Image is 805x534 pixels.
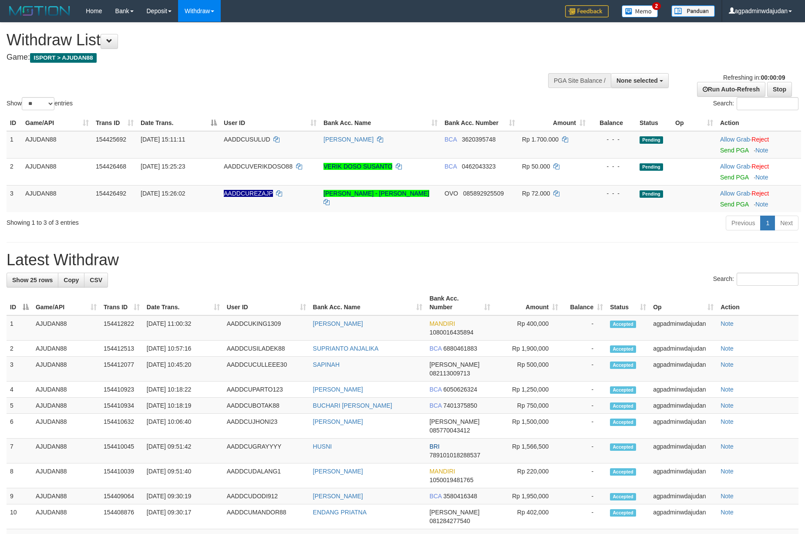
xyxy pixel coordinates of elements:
td: [DATE] 10:45:20 [143,357,223,382]
td: Rp 1,250,000 [494,382,562,398]
td: AJUDAN88 [32,382,100,398]
div: - - - [593,162,633,171]
div: - - - [593,189,633,198]
td: AJUDAN88 [22,131,92,159]
td: - [562,315,606,341]
td: AJUDAN88 [32,463,100,488]
td: 1 [7,131,22,159]
th: User ID: activate to sort column ascending [220,115,320,131]
a: Previous [726,216,761,230]
td: agpadminwdajudan [650,398,717,414]
td: AJUDAN88 [32,341,100,357]
td: AADDCUMANDOR88 [223,504,310,529]
td: 3 [7,185,22,212]
span: · [720,163,751,170]
td: Rp 500,000 [494,357,562,382]
a: [PERSON_NAME] - [PERSON_NAME] [323,190,429,197]
td: AJUDAN88 [22,185,92,212]
td: 2 [7,341,32,357]
span: None selected [616,77,658,84]
span: · [720,190,751,197]
td: AJUDAN88 [32,488,100,504]
td: agpadminwdajudan [650,382,717,398]
span: BCA [429,386,441,393]
td: AJUDAN88 [22,158,92,185]
span: Pending [640,190,663,198]
button: None selected [611,73,669,88]
a: SAPINAH [313,361,340,368]
span: Copy [64,277,79,284]
span: CSV [90,277,102,284]
th: Bank Acc. Name: activate to sort column ascending [310,291,426,315]
span: Copy 085892925509 to clipboard [463,190,504,197]
th: Op: activate to sort column ascending [650,291,717,315]
a: Note [721,345,734,352]
h4: Game: [7,53,528,62]
td: 154412822 [100,315,143,341]
span: Copy 7401375850 to clipboard [443,402,477,409]
span: Copy 789101018288537 to clipboard [429,452,480,459]
h1: Latest Withdraw [7,251,798,269]
td: 154410934 [100,398,143,414]
td: · [717,131,801,159]
td: Rp 1,566,500 [494,439,562,463]
a: VERIK DOSO SUSANTO [323,163,392,170]
a: Allow Grab [720,163,750,170]
a: [PERSON_NAME] [323,136,374,143]
td: 154412513 [100,341,143,357]
span: Accepted [610,509,636,517]
span: 154426492 [96,190,126,197]
span: Copy 085770043412 to clipboard [429,427,470,434]
td: agpadminwdajudan [650,504,717,529]
a: Run Auto-Refresh [697,82,765,97]
span: ISPORT > AJUDAN88 [30,53,97,63]
td: AADDCUJHONI23 [223,414,310,439]
td: agpadminwdajudan [650,315,717,341]
td: AADDCUDALANG1 [223,463,310,488]
th: Op: activate to sort column ascending [672,115,717,131]
td: 4 [7,382,32,398]
a: [PERSON_NAME] [313,418,363,425]
span: 2 [652,2,661,10]
td: Rp 220,000 [494,463,562,488]
td: AJUDAN88 [32,414,100,439]
a: SUPRIANTO ANJALIKA [313,345,379,352]
label: Search: [713,97,798,110]
th: Status: activate to sort column ascending [606,291,650,315]
th: Date Trans.: activate to sort column descending [137,115,220,131]
label: Search: [713,273,798,286]
td: AADDCUGRAYYYY [223,439,310,463]
span: Rp 1.700.000 [522,136,559,143]
td: AJUDAN88 [32,398,100,414]
a: Stop [767,82,792,97]
span: AADDCUSULUD [224,136,270,143]
th: ID [7,115,22,131]
a: Reject [751,163,769,170]
span: BRI [429,443,439,450]
td: 9 [7,488,32,504]
span: [PERSON_NAME] [429,509,479,516]
span: Accepted [610,493,636,500]
td: Rp 750,000 [494,398,562,414]
td: [DATE] 09:51:42 [143,439,223,463]
a: Show 25 rows [7,273,58,287]
th: Amount: activate to sort column ascending [519,115,589,131]
a: Note [721,418,734,425]
span: Accepted [610,321,636,328]
span: [DATE] 15:25:23 [141,163,185,170]
td: 5 [7,398,32,414]
span: Copy 081284277540 to clipboard [429,517,470,524]
span: Accepted [610,419,636,426]
td: Rp 1,950,000 [494,488,562,504]
td: - [562,439,606,463]
th: Bank Acc. Number: activate to sort column ascending [426,291,494,315]
td: agpadminwdajudan [650,357,717,382]
td: AJUDAN88 [32,357,100,382]
strong: 00:00:09 [761,74,785,81]
span: Accepted [610,468,636,476]
a: Note [755,174,768,181]
a: [PERSON_NAME] [313,386,363,393]
a: ENDANG PRIATNA [313,509,367,516]
span: Accepted [610,362,636,369]
td: agpadminwdajudan [650,488,717,504]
